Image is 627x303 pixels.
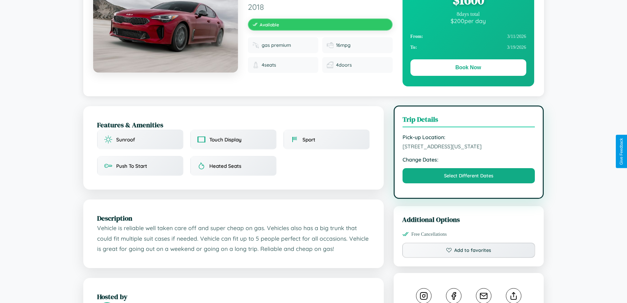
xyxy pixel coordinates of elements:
div: $ 200 per day [410,17,526,24]
strong: Change Dates: [403,156,535,163]
strong: Pick-up Location: [403,134,535,140]
span: Push To Start [116,163,147,169]
span: 16 mpg [336,42,351,48]
span: Sunroof [116,136,135,143]
h3: Trip Details [403,114,535,127]
h3: Additional Options [402,215,536,224]
strong: From: [410,34,423,39]
span: Free Cancellations [411,231,447,237]
h2: Hosted by [97,292,370,301]
span: 4 seats [262,62,276,68]
span: Heated Seats [209,163,241,169]
span: 2018 [248,2,393,12]
img: Seats [252,62,259,68]
span: gas premium [262,42,291,48]
p: Vehicle is reliable well taken care off and super cheap on gas. Vehicles also has a big trunk tha... [97,223,370,254]
img: Fuel efficiency [327,42,333,48]
button: Book Now [410,59,526,76]
div: 3 / 19 / 2026 [410,42,526,53]
span: Touch Display [209,136,242,143]
h2: Features & Amenities [97,120,370,130]
span: 4 doors [336,62,352,68]
span: [STREET_ADDRESS][US_STATE] [403,143,535,150]
span: Available [260,22,279,27]
img: Doors [327,62,333,68]
img: Fuel type [252,42,259,48]
div: 8 days total [410,11,526,17]
span: Sport [302,136,315,143]
button: Select Different Dates [403,168,535,183]
button: Add to favorites [402,243,536,258]
strong: To: [410,45,417,50]
div: 3 / 11 / 2026 [410,31,526,42]
h2: Description [97,213,370,223]
div: Give Feedback [619,138,624,165]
